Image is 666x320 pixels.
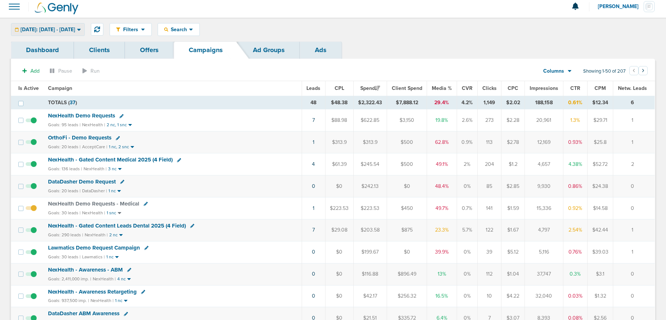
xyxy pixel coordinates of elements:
[82,254,105,259] small: Lawmatics |
[107,122,127,128] small: 2 nc, 1 snc
[325,131,353,153] td: $313.9
[84,166,107,171] small: NexHealth |
[478,131,501,153] td: 113
[48,266,123,273] span: NexHealth - Awareness - ABM
[457,241,478,263] td: 0%
[108,188,116,194] small: 1 nc
[457,175,478,197] td: 0%
[325,219,353,241] td: $29.08
[313,205,314,211] a: 1
[583,68,626,74] span: Showing 1-50 of 207
[387,109,427,131] td: $3,150
[613,197,655,219] td: 0
[325,175,353,197] td: $0
[478,219,501,241] td: 122
[48,254,81,260] small: Goals: 30 leads |
[353,263,387,285] td: $116.88
[302,96,325,109] td: 48
[312,161,315,167] a: 4
[48,200,139,207] span: NexHealth Demo Requests - Medical
[501,263,525,285] td: $1.04
[109,144,129,150] small: 1 nc, 2 snc
[588,131,613,153] td: $25.8
[387,96,427,109] td: $7,888.12
[457,263,478,285] td: 0%
[613,153,655,175] td: 2
[48,222,186,229] span: NexHealth - Gated Content Leads Dental 2025 (4 Field)
[312,227,315,233] a: 7
[48,178,116,185] span: DataDasher Demo Request
[501,219,525,241] td: $1.67
[44,96,302,109] td: TOTALS ( )
[48,134,111,141] span: OrthoFi - Demo Requests
[462,85,472,91] span: CVR
[598,4,644,9] span: [PERSON_NAME]
[325,285,353,307] td: $0
[387,175,427,197] td: $0
[501,153,525,175] td: $1.2
[478,241,501,263] td: 39
[629,67,648,76] ul: Pagination
[48,144,81,150] small: Goals: 20 leads |
[48,288,137,295] span: NexHealth - Awareness Retargeting
[21,27,75,32] span: [DATE]: [DATE] - [DATE]
[427,241,457,263] td: 39.9%
[501,96,525,109] td: $2.02
[48,85,72,91] span: Campaign
[106,254,114,260] small: 1 nc
[457,153,478,175] td: 2%
[312,183,315,189] a: 0
[563,109,588,131] td: 1.3%
[427,153,457,175] td: 49.1%
[387,131,427,153] td: $500
[387,241,427,263] td: $0
[387,285,427,307] td: $256.32
[82,122,105,127] small: NexHealth |
[325,241,353,263] td: $0
[525,153,563,175] td: 4,657
[427,219,457,241] td: 23.3%
[595,85,606,91] span: CPM
[478,153,501,175] td: 204
[48,156,173,163] span: NexHealth - Gated Content Medical 2025 (4 Field)
[501,241,525,263] td: $5.12
[457,96,478,109] td: 4.2%
[353,109,387,131] td: $622.85
[478,96,501,109] td: 1,149
[312,271,315,277] a: 0
[48,310,119,317] span: DataDasher ABM Awareness
[109,232,118,238] small: 2 nc
[563,175,588,197] td: 0.86%
[508,85,518,91] span: CPC
[457,285,478,307] td: 0%
[11,41,74,59] a: Dashboard
[482,85,497,91] span: Clicks
[457,109,478,131] td: 2.6%
[427,175,457,197] td: 48.4%
[563,131,588,153] td: 0.93%
[588,219,613,241] td: $42.44
[48,244,140,251] span: Lawmatics Demo Request Campaign
[353,219,387,241] td: $203.58
[588,153,613,175] td: $52.72
[312,117,315,123] a: 7
[360,85,380,91] span: Spend
[30,68,40,74] span: Add
[613,96,655,109] td: 6
[525,197,563,219] td: 15,336
[120,26,141,33] span: Filters
[457,131,478,153] td: 0.9%
[35,3,78,14] img: Genly
[613,285,655,307] td: 0
[525,175,563,197] td: 9,930
[48,166,82,172] small: Goals: 136 leads |
[563,153,588,175] td: 4.38%
[501,285,525,307] td: $4.22
[613,109,655,131] td: 1
[563,285,588,307] td: 0.03%
[48,210,81,216] small: Goals: 30 leads |
[392,85,422,91] span: Client Spend
[108,166,117,172] small: 3 nc
[387,197,427,219] td: $450
[353,197,387,219] td: $223.53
